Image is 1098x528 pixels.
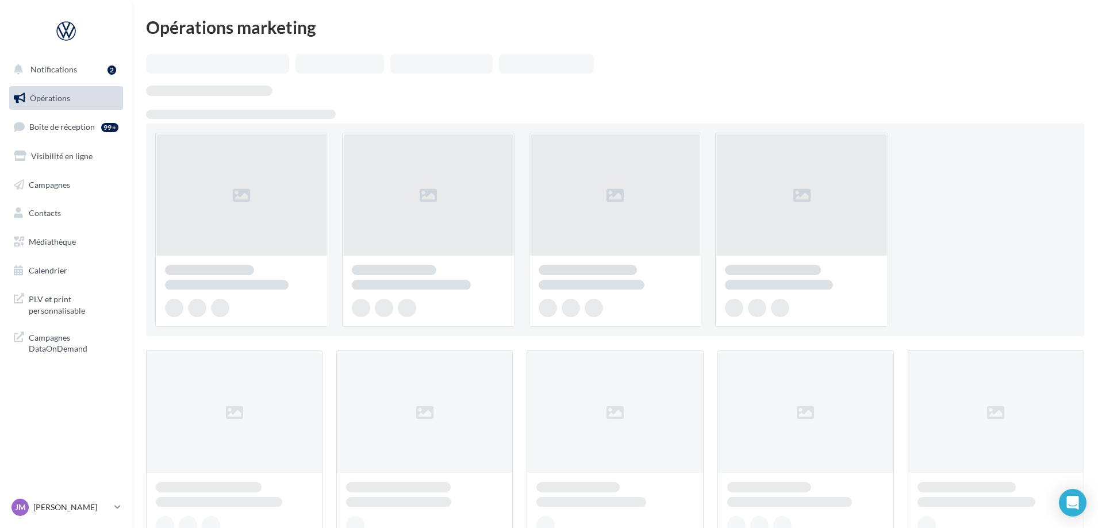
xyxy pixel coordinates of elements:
[33,502,110,513] p: [PERSON_NAME]
[29,291,118,316] span: PLV et print personnalisable
[7,57,121,82] button: Notifications 2
[101,123,118,132] div: 99+
[15,502,26,513] span: JM
[108,65,116,75] div: 2
[9,496,123,518] a: JM [PERSON_NAME]
[1059,489,1087,517] div: Open Intercom Messenger
[29,122,95,132] span: Boîte de réception
[146,18,1084,36] div: Opérations marketing
[30,93,70,103] span: Opérations
[7,86,125,110] a: Opérations
[29,330,118,354] span: Campagnes DataOnDemand
[7,259,125,283] a: Calendrier
[7,173,125,197] a: Campagnes
[29,237,76,246] span: Médiathèque
[7,114,125,139] a: Boîte de réception99+
[29,208,61,218] span: Contacts
[7,325,125,359] a: Campagnes DataOnDemand
[29,265,67,275] span: Calendrier
[7,144,125,168] a: Visibilité en ligne
[7,201,125,225] a: Contacts
[7,230,125,254] a: Médiathèque
[29,179,70,189] span: Campagnes
[7,287,125,321] a: PLV et print personnalisable
[30,64,77,74] span: Notifications
[31,151,93,161] span: Visibilité en ligne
